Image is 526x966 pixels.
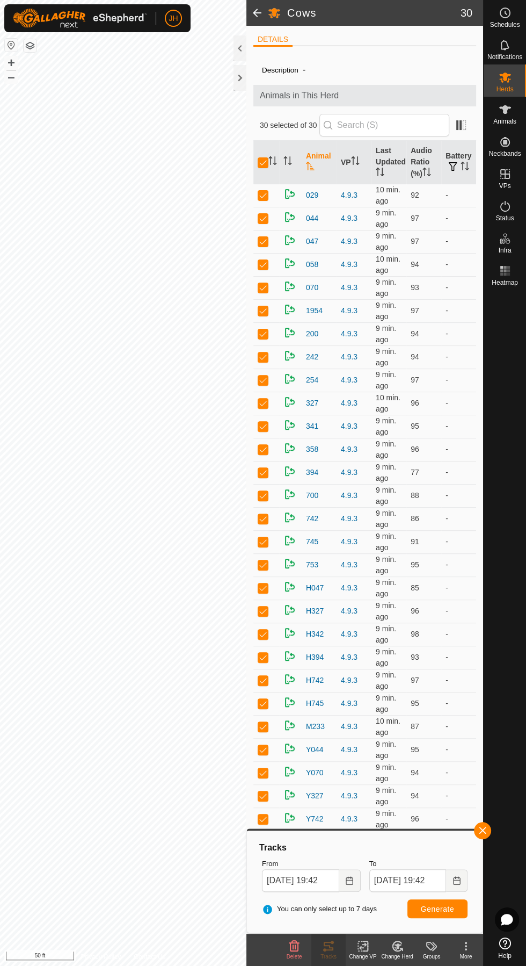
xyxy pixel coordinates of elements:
[341,745,357,754] a: 4.9.3
[283,673,296,686] img: returning on
[258,841,472,854] div: Tracks
[283,603,296,616] img: returning on
[306,652,324,663] span: H394
[283,395,296,408] img: returning on
[441,738,476,761] td: -
[441,623,476,646] td: -
[341,814,357,823] a: 4.9.3
[306,813,324,825] span: Y742
[411,514,419,523] span: 86
[262,904,377,914] span: You can only select up to 7 days
[487,54,522,60] span: Notifications
[262,66,298,74] label: Description
[441,438,476,461] td: -
[341,191,357,199] a: 4.9.3
[253,34,293,47] li: DETAILS
[341,445,357,453] a: 4.9.3
[341,630,357,638] a: 4.9.3
[283,419,296,431] img: returning on
[369,859,468,869] label: To
[376,416,396,436] span: Aug 11, 2025, 7:32 PM
[406,141,441,184] th: Audio Ratio (%)
[411,260,419,269] span: 94
[376,486,396,506] span: Aug 11, 2025, 7:33 PM
[306,190,318,201] span: 029
[283,580,296,593] img: returning on
[411,191,419,199] span: 92
[376,463,396,482] span: Aug 11, 2025, 7:33 PM
[306,259,318,270] span: 058
[498,953,512,959] span: Help
[498,247,511,254] span: Infra
[283,765,296,778] img: returning on
[411,306,419,315] span: 97
[341,537,357,546] a: 4.9.3
[283,442,296,455] img: returning on
[351,158,360,167] p-sorticon: Activate to sort
[441,692,476,715] td: -
[341,491,357,500] a: 4.9.3
[499,183,510,189] span: VPs
[311,953,346,961] div: Tracks
[411,653,419,661] span: 93
[302,141,337,184] th: Animal
[341,699,357,708] a: 4.9.3
[283,488,296,501] img: returning on
[441,530,476,553] td: -
[283,557,296,570] img: returning on
[411,329,419,338] span: 94
[441,761,476,784] td: -
[376,809,396,829] span: Aug 11, 2025, 7:33 PM
[283,349,296,362] img: returning on
[306,236,318,247] span: 047
[306,582,324,594] span: H047
[411,560,419,569] span: 95
[306,163,315,172] p-sorticon: Activate to sort
[411,676,419,684] span: 97
[341,214,357,222] a: 4.9.3
[461,163,469,172] p-sorticon: Activate to sort
[260,89,470,102] span: Animals in This Herd
[484,933,526,963] a: Help
[376,347,396,367] span: Aug 11, 2025, 7:33 PM
[283,211,296,224] img: returning on
[376,740,396,760] span: Aug 11, 2025, 7:33 PM
[346,953,380,961] div: Change VP
[441,646,476,669] td: -
[306,721,325,732] span: M233
[414,953,449,961] div: Groups
[411,491,419,500] span: 88
[376,647,396,667] span: Aug 11, 2025, 7:33 PM
[283,626,296,639] img: returning on
[441,253,476,276] td: -
[376,169,384,178] p-sorticon: Activate to sort
[306,213,318,224] span: 044
[306,675,324,686] span: H742
[306,444,318,455] span: 358
[283,696,296,709] img: returning on
[341,260,357,269] a: 4.9.3
[341,283,357,292] a: 4.9.3
[283,788,296,801] img: returning on
[441,461,476,484] td: -
[306,536,318,547] span: 745
[376,324,396,344] span: Aug 11, 2025, 7:33 PM
[411,468,419,477] span: 77
[376,232,396,251] span: Aug 11, 2025, 7:32 PM
[341,560,357,569] a: 4.9.3
[283,811,296,824] img: returning on
[341,768,357,777] a: 4.9.3
[411,699,419,708] span: 95
[376,185,400,205] span: Aug 11, 2025, 7:32 PM
[283,303,296,316] img: returning on
[283,280,296,293] img: returning on
[24,39,36,52] button: Map Layers
[306,767,324,778] span: Y070
[441,553,476,576] td: -
[376,278,396,298] span: Aug 11, 2025, 7:33 PM
[306,374,318,386] span: 254
[411,537,419,546] span: 91
[441,207,476,230] td: -
[306,559,318,571] span: 753
[283,719,296,732] img: returning on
